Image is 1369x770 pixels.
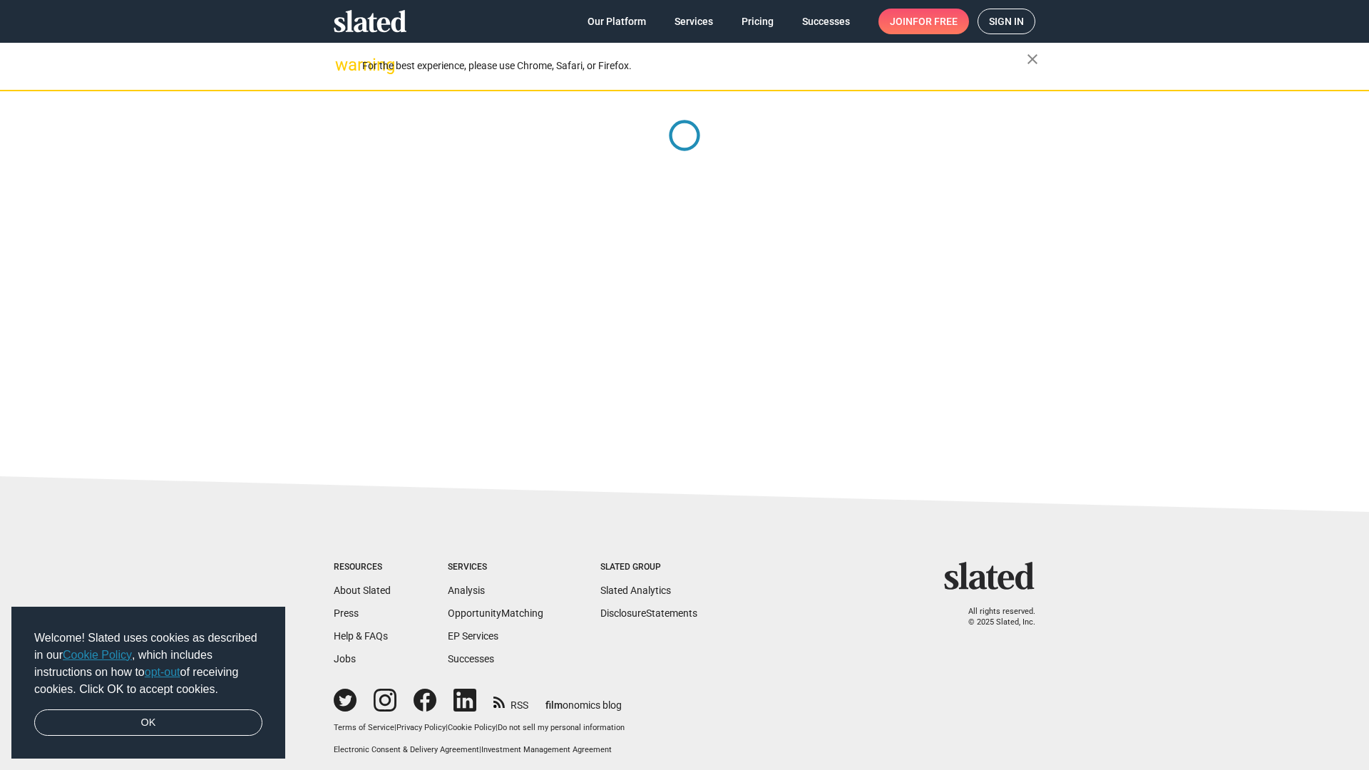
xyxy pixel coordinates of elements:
[334,630,388,642] a: Help & FAQs
[791,9,861,34] a: Successes
[479,745,481,754] span: |
[978,9,1035,34] a: Sign in
[496,723,498,732] span: |
[334,723,394,732] a: Terms of Service
[448,723,496,732] a: Cookie Policy
[448,630,498,642] a: EP Services
[600,562,697,573] div: Slated Group
[334,562,391,573] div: Resources
[890,9,958,34] span: Join
[34,630,262,698] span: Welcome! Slated uses cookies as described in our , which includes instructions on how to of recei...
[34,709,262,736] a: dismiss cookie message
[576,9,657,34] a: Our Platform
[498,723,625,734] button: Do not sell my personal information
[953,607,1035,627] p: All rights reserved. © 2025 Slated, Inc.
[334,653,356,664] a: Jobs
[493,690,528,712] a: RSS
[362,56,1027,76] div: For the best experience, please use Chrome, Safari, or Firefox.
[742,9,774,34] span: Pricing
[663,9,724,34] a: Services
[335,56,352,73] mat-icon: warning
[448,562,543,573] div: Services
[802,9,850,34] span: Successes
[545,699,563,711] span: film
[448,585,485,596] a: Analysis
[989,9,1024,34] span: Sign in
[396,723,446,732] a: Privacy Policy
[600,607,697,619] a: DisclosureStatements
[334,745,479,754] a: Electronic Consent & Delivery Agreement
[334,607,359,619] a: Press
[481,745,612,754] a: Investment Management Agreement
[446,723,448,732] span: |
[730,9,785,34] a: Pricing
[11,607,285,759] div: cookieconsent
[448,607,543,619] a: OpportunityMatching
[145,666,180,678] a: opt-out
[675,9,713,34] span: Services
[394,723,396,732] span: |
[1024,51,1041,68] mat-icon: close
[334,585,391,596] a: About Slated
[878,9,969,34] a: Joinfor free
[588,9,646,34] span: Our Platform
[600,585,671,596] a: Slated Analytics
[448,653,494,664] a: Successes
[913,9,958,34] span: for free
[545,687,622,712] a: filmonomics blog
[63,649,132,661] a: Cookie Policy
